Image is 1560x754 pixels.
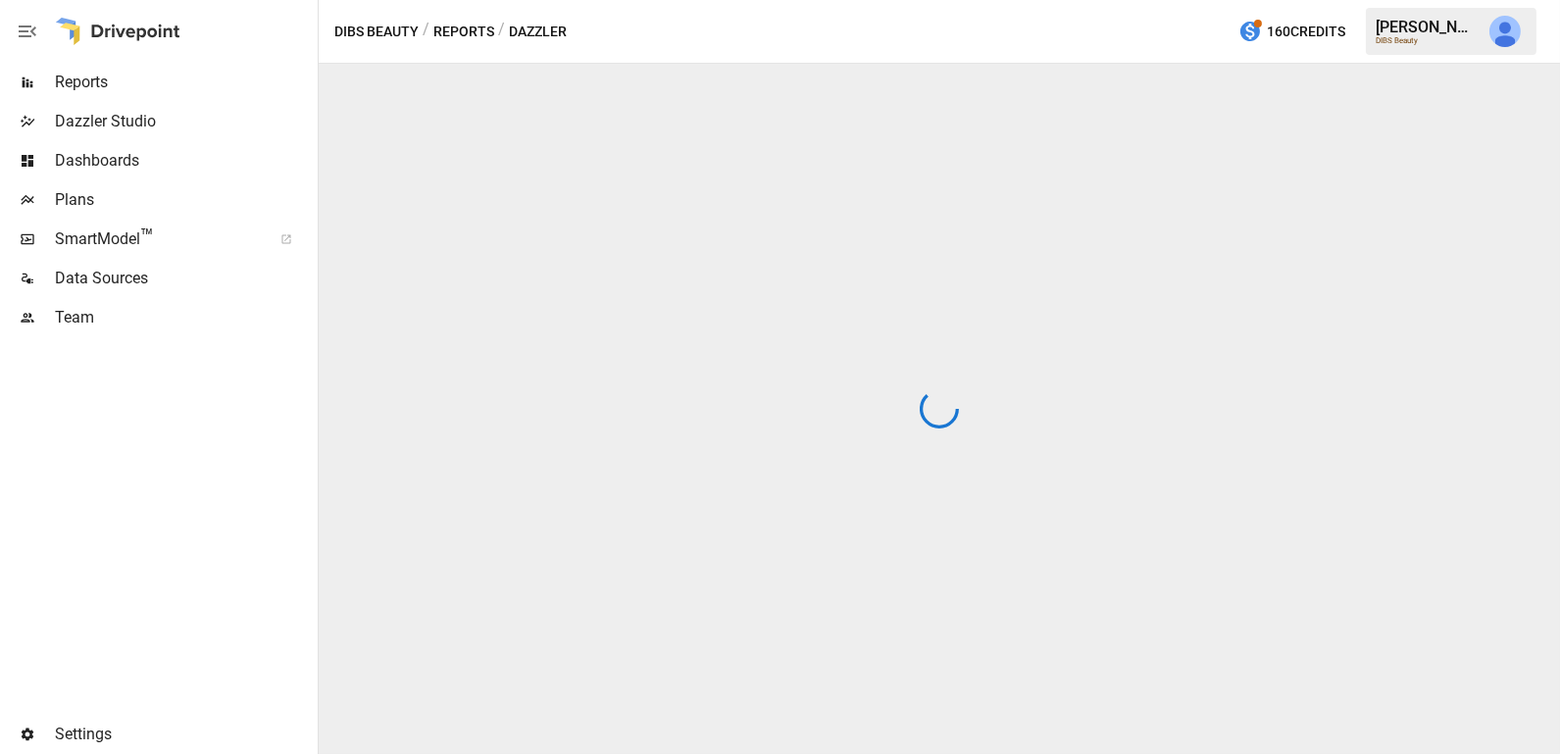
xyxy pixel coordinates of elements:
[55,227,259,251] span: SmartModel
[1478,4,1533,59] button: Julie Wilton
[140,225,154,249] span: ™
[1376,18,1478,36] div: [PERSON_NAME]
[1489,16,1521,47] img: Julie Wilton
[55,110,314,133] span: Dazzler Studio
[55,723,314,746] span: Settings
[1231,14,1353,50] button: 160Credits
[55,149,314,173] span: Dashboards
[55,71,314,94] span: Reports
[55,188,314,212] span: Plans
[433,20,494,44] button: Reports
[498,20,505,44] div: /
[423,20,429,44] div: /
[1376,36,1478,45] div: DIBS Beauty
[334,20,419,44] button: DIBS Beauty
[55,267,314,290] span: Data Sources
[1267,20,1345,44] span: 160 Credits
[55,306,314,329] span: Team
